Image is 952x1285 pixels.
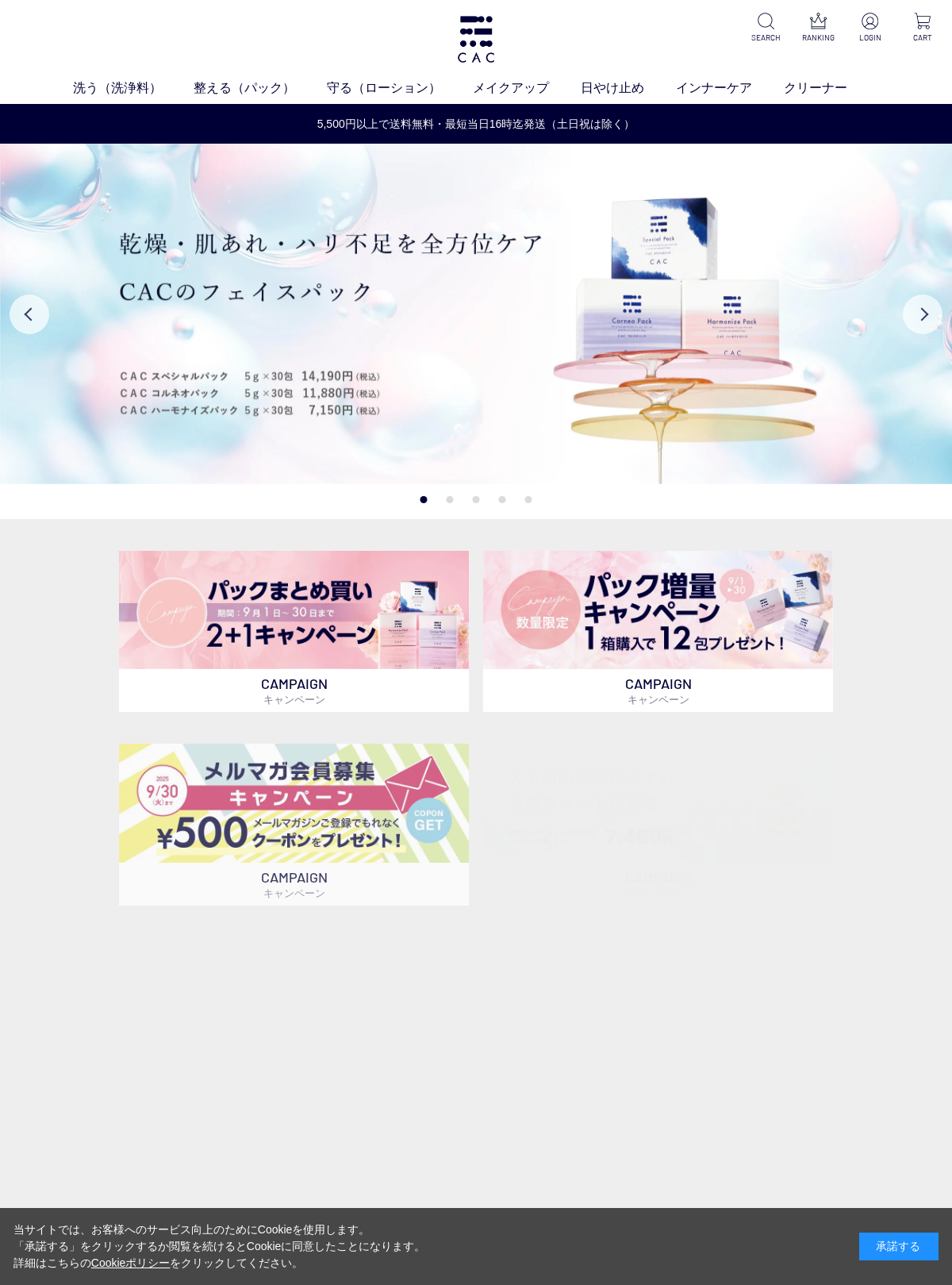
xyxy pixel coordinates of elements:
p: CAMPAIGN [483,863,833,906]
a: CART [906,13,939,44]
span: キャンペーン [628,693,689,706]
button: 1 of 5 [420,496,428,503]
a: パック増量キャンペーン パック増量キャンペーン CAMPAIGNキャンペーン [483,551,833,713]
span: キャンペーン [263,887,325,899]
p: RANKING [801,32,835,44]
button: 5 of 5 [525,496,532,503]
button: Next [903,294,942,334]
p: SEARCH [749,32,782,44]
p: LOGIN [854,32,887,44]
button: 2 of 5 [447,496,454,503]
p: CAMPAIGN [483,669,833,712]
a: 守る（ローション） [327,79,473,98]
img: フェイスウォッシュ＋レフィル2個セット [483,744,833,863]
a: LOGIN [854,13,887,44]
a: フェイスウォッシュ＋レフィル2個セット フェイスウォッシュ＋レフィル2個セット CAMPAIGNキャンペーン [483,744,833,906]
a: メイクアップ [473,79,581,98]
button: 4 of 5 [499,496,506,503]
button: Previous [10,294,49,334]
a: SEARCH [749,13,782,44]
a: 5,500円以上で送料無料・最短当日16時迄発送（土日祝は除く） [1,116,951,133]
a: 日やけ止め [581,79,676,98]
span: キャンペーン [263,693,325,706]
a: RANKING [801,13,835,44]
a: パックキャンペーン2+1 パックキャンペーン2+1 CAMPAIGNキャンペーン [119,551,469,713]
a: Cookieポリシー [91,1256,171,1269]
div: 承諾する [859,1233,939,1260]
a: クリーナー [784,79,879,98]
img: メルマガ会員募集 [119,744,469,863]
a: インナーケア [676,79,784,98]
p: CAMPAIGN [119,863,469,906]
div: 当サイトでは、お客様へのサービス向上のためにCookieを使用します。 「承諾する」をクリックするか閲覧を続けるとCookieに同意したことになります。 詳細はこちらの をクリックしてください。 [13,1222,426,1272]
p: CART [906,32,939,44]
img: パックキャンペーン2+1 [119,551,469,670]
a: メルマガ会員募集 メルマガ会員募集 CAMPAIGNキャンペーン [119,744,469,906]
p: CAMPAIGN [119,669,469,712]
img: パック増量キャンペーン [483,551,833,670]
img: logo [455,16,497,63]
a: 整える（パック） [194,79,327,98]
a: 洗う（洗浄料） [73,79,194,98]
button: 3 of 5 [473,496,480,503]
span: キャンペーン [628,887,689,899]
